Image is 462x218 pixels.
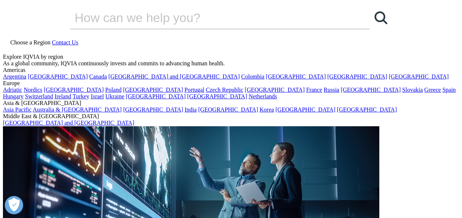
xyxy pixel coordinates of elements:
a: Slovakia [402,87,423,93]
div: As a global community, IQVIA continuously invests and commits to advancing human health. [3,60,459,67]
a: Colombia [241,73,264,80]
a: Korea [259,106,274,113]
a: [GEOGRAPHIC_DATA] [275,106,335,113]
a: Greece [424,87,441,93]
a: Switzerland [25,93,53,99]
a: [GEOGRAPHIC_DATA] [44,87,104,93]
a: France [306,87,322,93]
a: [GEOGRAPHIC_DATA] [123,106,183,113]
a: Netherlands [248,93,277,99]
a: [GEOGRAPHIC_DATA] and [GEOGRAPHIC_DATA] [108,73,240,80]
a: Adriatic [3,87,22,93]
a: Australia & [GEOGRAPHIC_DATA] [33,106,122,113]
span: Choose a Region [10,39,50,46]
div: Europe [3,80,459,87]
svg: Search [375,11,387,24]
a: [GEOGRAPHIC_DATA] [126,93,186,99]
a: [GEOGRAPHIC_DATA] [337,106,397,113]
a: Portugal [185,87,204,93]
a: Search [370,7,392,29]
a: [GEOGRAPHIC_DATA] [28,73,88,80]
a: [GEOGRAPHIC_DATA] [187,93,247,99]
a: Czech Republic [206,87,243,93]
a: Ireland [54,93,71,99]
a: Canada [89,73,107,80]
a: [GEOGRAPHIC_DATA] [123,87,183,93]
a: Russia [324,87,340,93]
a: [GEOGRAPHIC_DATA] and [GEOGRAPHIC_DATA] [3,120,134,126]
input: Search [70,7,349,29]
a: [GEOGRAPHIC_DATA] [341,87,401,93]
a: [GEOGRAPHIC_DATA] [245,87,305,93]
a: Contact Us [52,39,78,46]
button: Open Preferences [5,196,23,214]
div: Middle East & [GEOGRAPHIC_DATA] [3,113,459,120]
a: [GEOGRAPHIC_DATA] [198,106,258,113]
a: [GEOGRAPHIC_DATA] [266,73,326,80]
a: Spain [443,87,456,93]
a: Poland [105,87,121,93]
div: Americas [3,67,459,73]
a: [GEOGRAPHIC_DATA] [327,73,387,80]
a: Ukraine [105,93,125,99]
div: Explore IQVIA by region [3,54,459,60]
div: Asia & [GEOGRAPHIC_DATA] [3,100,459,106]
a: Asia Pacific [3,106,32,113]
a: Turkey [72,93,89,99]
a: Argentina [3,73,26,80]
a: [GEOGRAPHIC_DATA] [389,73,449,80]
a: India [185,106,197,113]
a: Israel [91,93,104,99]
a: Nordics [24,87,42,93]
a: Hungary [3,93,24,99]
